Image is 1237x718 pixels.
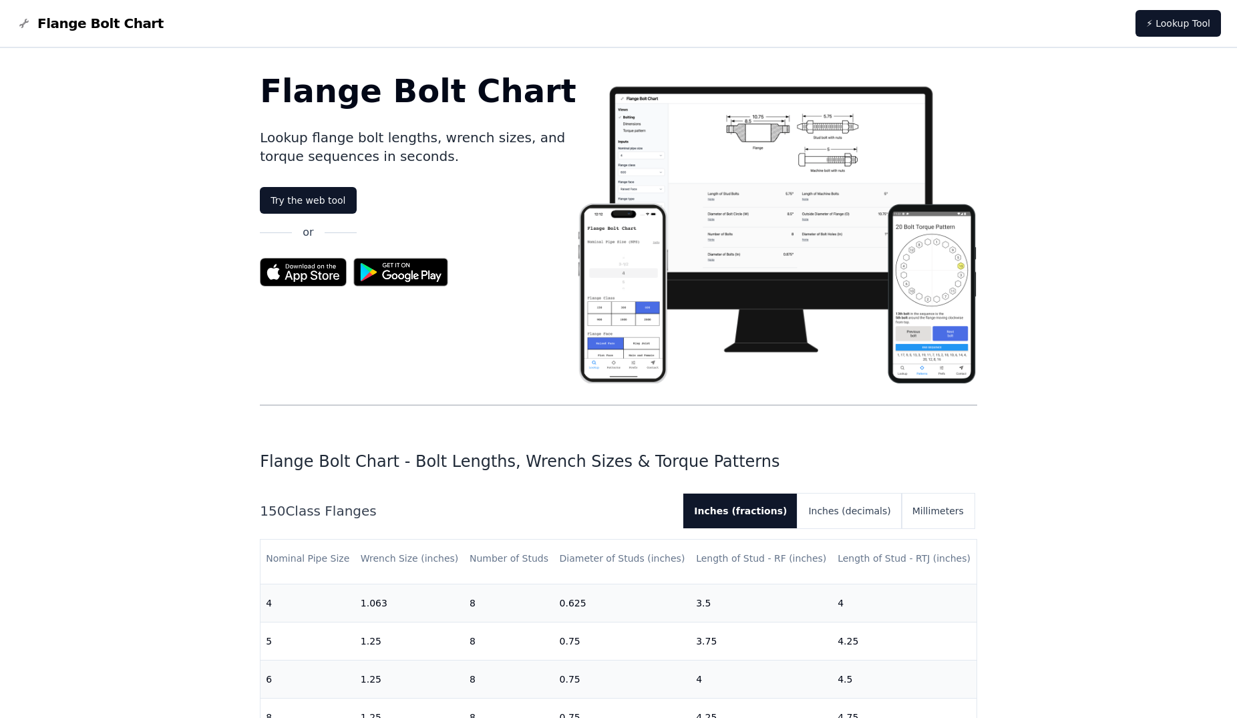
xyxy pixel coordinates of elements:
[576,75,977,383] img: Flange bolt chart app screenshot
[683,494,798,528] button: Inches (fractions)
[260,187,356,214] a: Try the web tool
[554,622,691,661] td: 0.75
[554,540,691,578] th: Diameter of Studs (inches)
[355,584,464,622] td: 1.063
[554,661,691,699] td: 0.75
[16,14,164,33] a: Flange Bolt Chart LogoFlange Bolt Chart
[37,14,164,33] span: Flange Bolt Chart
[691,661,832,699] td: 4
[691,584,832,622] td: 3.5
[832,540,977,578] th: Length of Stud - RTJ (inches)
[260,451,977,472] h1: Flange Bolt Chart - Bolt Lengths, Wrench Sizes & Torque Patterns
[16,15,32,31] img: Flange Bolt Chart Logo
[260,540,355,578] th: Nominal Pipe Size
[464,584,554,622] td: 8
[464,661,554,699] td: 8
[554,584,691,622] td: 0.625
[355,622,464,661] td: 1.25
[464,622,554,661] td: 8
[355,661,464,699] td: 1.25
[691,540,832,578] th: Length of Stud - RF (inches)
[260,258,347,287] img: App Store badge for the Flange Bolt Chart app
[260,128,576,166] p: Lookup flange bolt lengths, wrench sizes, and torque sequences in seconds.
[260,75,576,107] h1: Flange Bolt Chart
[691,622,832,661] td: 3.75
[260,622,355,661] td: 5
[303,224,313,240] p: or
[464,540,554,578] th: Number of Studs
[832,661,977,699] td: 4.5
[1135,10,1221,37] a: ⚡ Lookup Tool
[902,494,975,528] button: Millimeters
[347,251,455,293] img: Get it on Google Play
[260,584,355,622] td: 4
[355,540,464,578] th: Wrench Size (inches)
[832,622,977,661] td: 4.25
[798,494,901,528] button: Inches (decimals)
[260,502,673,520] h2: 150 Class Flanges
[260,661,355,699] td: 6
[832,584,977,622] td: 4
